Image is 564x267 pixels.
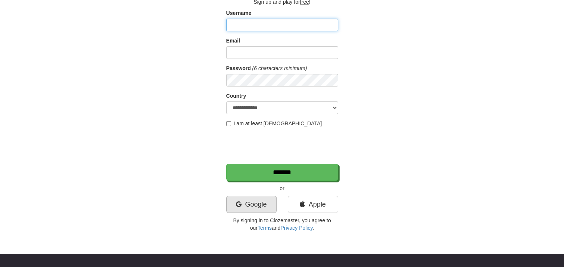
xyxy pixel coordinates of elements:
a: Privacy Policy [280,225,312,231]
a: Google [226,196,277,213]
iframe: reCAPTCHA [226,131,340,160]
p: or [226,185,338,192]
input: I am at least [DEMOGRAPHIC_DATA] [226,121,231,126]
a: Terms [258,225,272,231]
label: Email [226,37,240,44]
a: Apple [288,196,338,213]
label: Username [226,9,252,17]
label: Password [226,65,251,72]
em: (6 characters minimum) [252,65,307,71]
p: By signing in to Clozemaster, you agree to our and . [226,217,338,232]
label: Country [226,92,246,100]
label: I am at least [DEMOGRAPHIC_DATA] [226,120,322,127]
